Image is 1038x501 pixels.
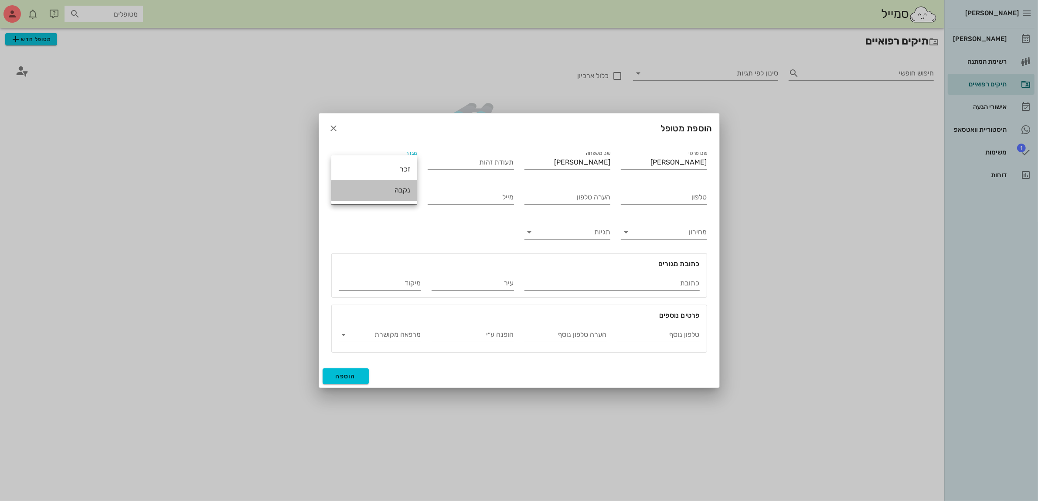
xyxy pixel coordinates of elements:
div: מחירון [621,225,707,239]
span: הוספה [336,373,356,380]
label: מגדר [406,150,417,157]
div: זכר [338,165,410,173]
div: נקבה [338,186,410,194]
div: מגדר [331,155,418,169]
button: הוספה [323,368,369,384]
div: תגיות [524,225,611,239]
label: שם משפחה [586,150,610,157]
div: פרטים נוספים [332,305,707,321]
div: הוספת מטופל [319,113,719,143]
label: שם פרטי [688,150,707,157]
div: כתובת מגורים [332,254,707,269]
